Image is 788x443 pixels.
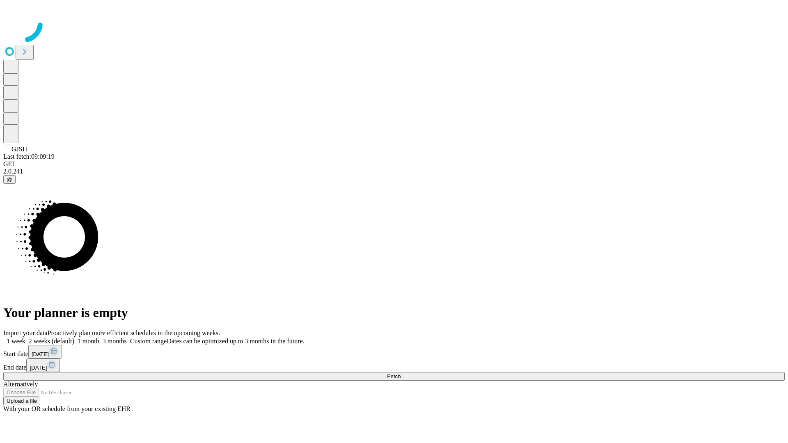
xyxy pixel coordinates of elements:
[3,372,785,381] button: Fetch
[48,329,220,336] span: Proactively plan more efficient schedules in the upcoming weeks.
[3,160,785,168] div: GEI
[3,305,785,320] h1: Your planner is empty
[3,381,38,388] span: Alternatively
[29,338,74,345] span: 2 weeks (default)
[3,397,40,405] button: Upload a file
[3,329,48,336] span: Import your data
[7,338,25,345] span: 1 week
[11,146,27,153] span: GJSH
[3,153,55,160] span: Last fetch: 09:09:19
[387,373,401,379] span: Fetch
[32,351,49,357] span: [DATE]
[103,338,127,345] span: 3 months
[3,175,16,184] button: @
[7,176,12,183] span: @
[3,168,785,175] div: 2.0.241
[3,345,785,359] div: Start date
[28,345,62,359] button: [DATE]
[167,338,304,345] span: Dates can be optimized up to 3 months in the future.
[3,405,131,412] span: With your OR schedule from your existing EHR
[3,359,785,372] div: End date
[30,365,47,371] span: [DATE]
[78,338,99,345] span: 1 month
[26,359,60,372] button: [DATE]
[130,338,167,345] span: Custom range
